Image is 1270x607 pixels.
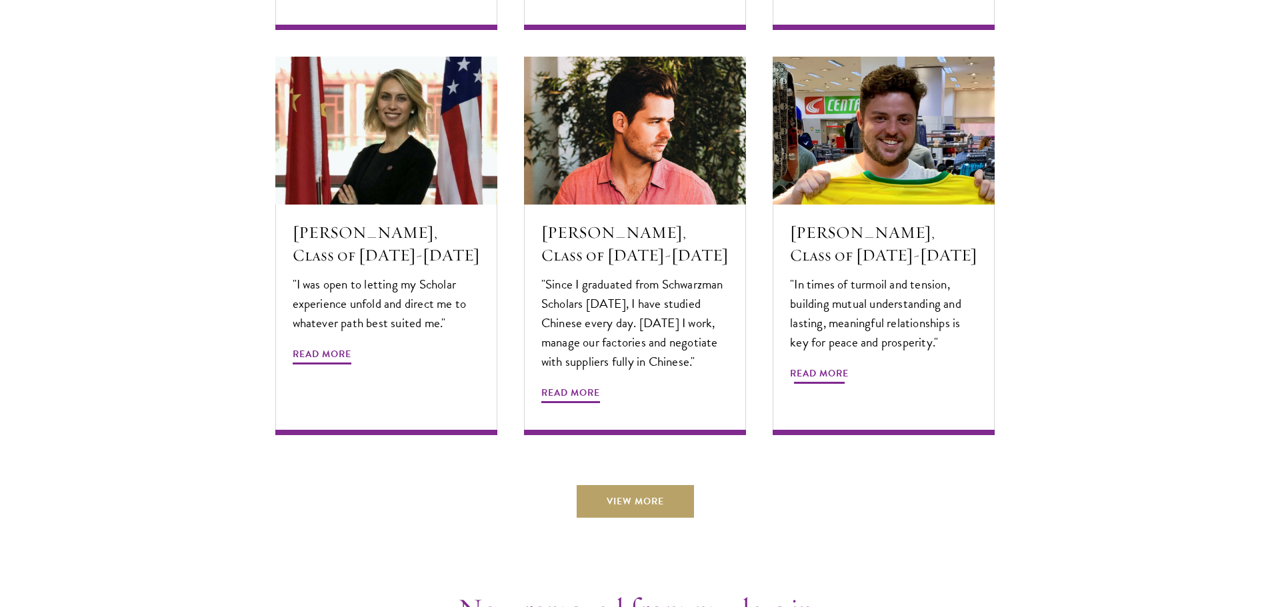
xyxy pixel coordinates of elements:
p: "In times of turmoil and tension, building mutual understanding and lasting, meaningful relations... [790,275,977,352]
a: [PERSON_NAME], Class of [DATE]-[DATE] "I was open to letting my Scholar experience unfold and dir... [275,57,497,436]
span: Read More [541,384,600,405]
p: "I was open to letting my Scholar experience unfold and direct me to whatever path best suited me." [293,275,480,332]
a: View More [577,485,694,517]
h5: [PERSON_NAME], Class of [DATE]-[DATE] [541,221,729,267]
h5: [PERSON_NAME], Class of [DATE]-[DATE] [293,221,480,267]
a: [PERSON_NAME], Class of [DATE]-[DATE] "Since I graduated from Schwarzman Scholars [DATE], I have ... [524,57,746,436]
a: [PERSON_NAME], Class of [DATE]-[DATE] "In times of turmoil and tension, building mutual understan... [773,57,995,436]
p: "Since I graduated from Schwarzman Scholars [DATE], I have studied Chinese every day. [DATE] I wo... [541,275,729,371]
span: Read More [790,365,849,386]
h5: [PERSON_NAME], Class of [DATE]-[DATE] [790,221,977,267]
span: Read More [293,346,351,366]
